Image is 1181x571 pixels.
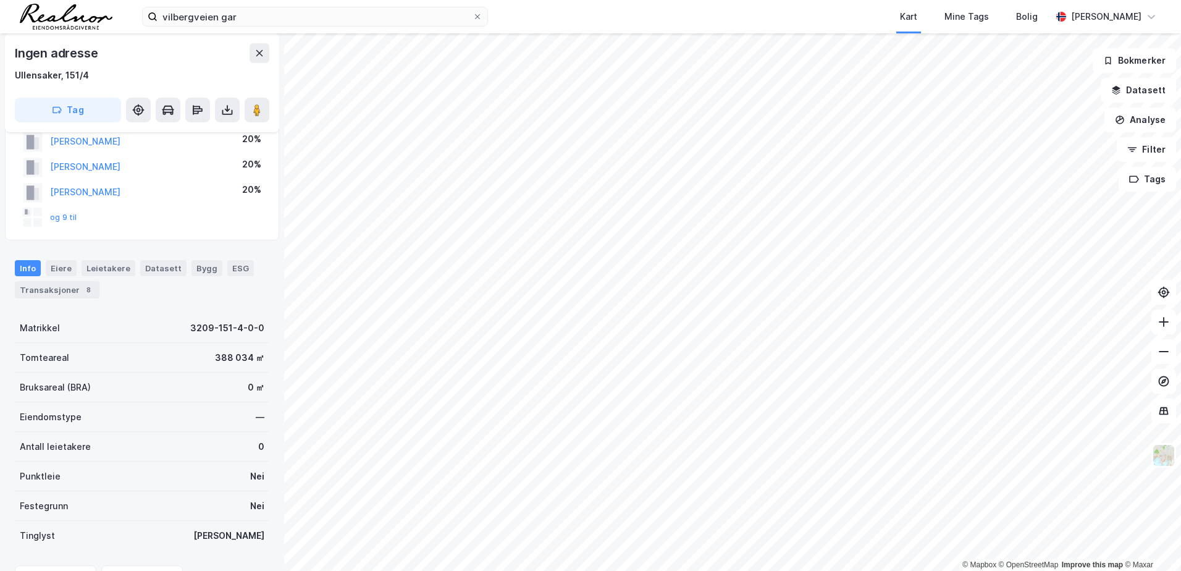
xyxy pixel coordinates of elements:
[962,560,996,569] a: Mapbox
[20,410,82,425] div: Eiendomstype
[900,9,917,24] div: Kart
[1093,48,1176,73] button: Bokmerker
[258,439,264,454] div: 0
[1119,512,1181,571] iframe: Chat Widget
[20,528,55,543] div: Tinglyst
[20,499,68,514] div: Festegrunn
[190,321,264,336] div: 3209-151-4-0-0
[999,560,1059,569] a: OpenStreetMap
[158,7,473,26] input: Søk på adresse, matrikkel, gårdeiere, leietakere eller personer
[1016,9,1038,24] div: Bolig
[15,43,100,63] div: Ingen adresse
[20,439,91,454] div: Antall leietakere
[193,528,264,543] div: [PERSON_NAME]
[242,182,261,197] div: 20%
[944,9,989,24] div: Mine Tags
[20,4,112,30] img: realnor-logo.934646d98de889bb5806.png
[20,380,91,395] div: Bruksareal (BRA)
[20,321,60,336] div: Matrikkel
[242,132,261,146] div: 20%
[1071,9,1141,24] div: [PERSON_NAME]
[82,260,135,276] div: Leietakere
[1119,167,1176,192] button: Tags
[140,260,187,276] div: Datasett
[215,350,264,365] div: 388 034 ㎡
[15,98,121,122] button: Tag
[15,281,99,298] div: Transaksjoner
[227,260,254,276] div: ESG
[248,380,264,395] div: 0 ㎡
[1104,108,1176,132] button: Analyse
[242,157,261,172] div: 20%
[1062,560,1123,569] a: Improve this map
[20,350,69,365] div: Tomteareal
[250,469,264,484] div: Nei
[15,68,89,83] div: Ullensaker, 151/4
[46,260,77,276] div: Eiere
[191,260,222,276] div: Bygg
[1117,137,1176,162] button: Filter
[82,284,95,296] div: 8
[1152,444,1175,467] img: Z
[1101,78,1176,103] button: Datasett
[250,499,264,514] div: Nei
[20,469,61,484] div: Punktleie
[15,260,41,276] div: Info
[256,410,264,425] div: —
[1119,512,1181,571] div: Kontrollprogram for chat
